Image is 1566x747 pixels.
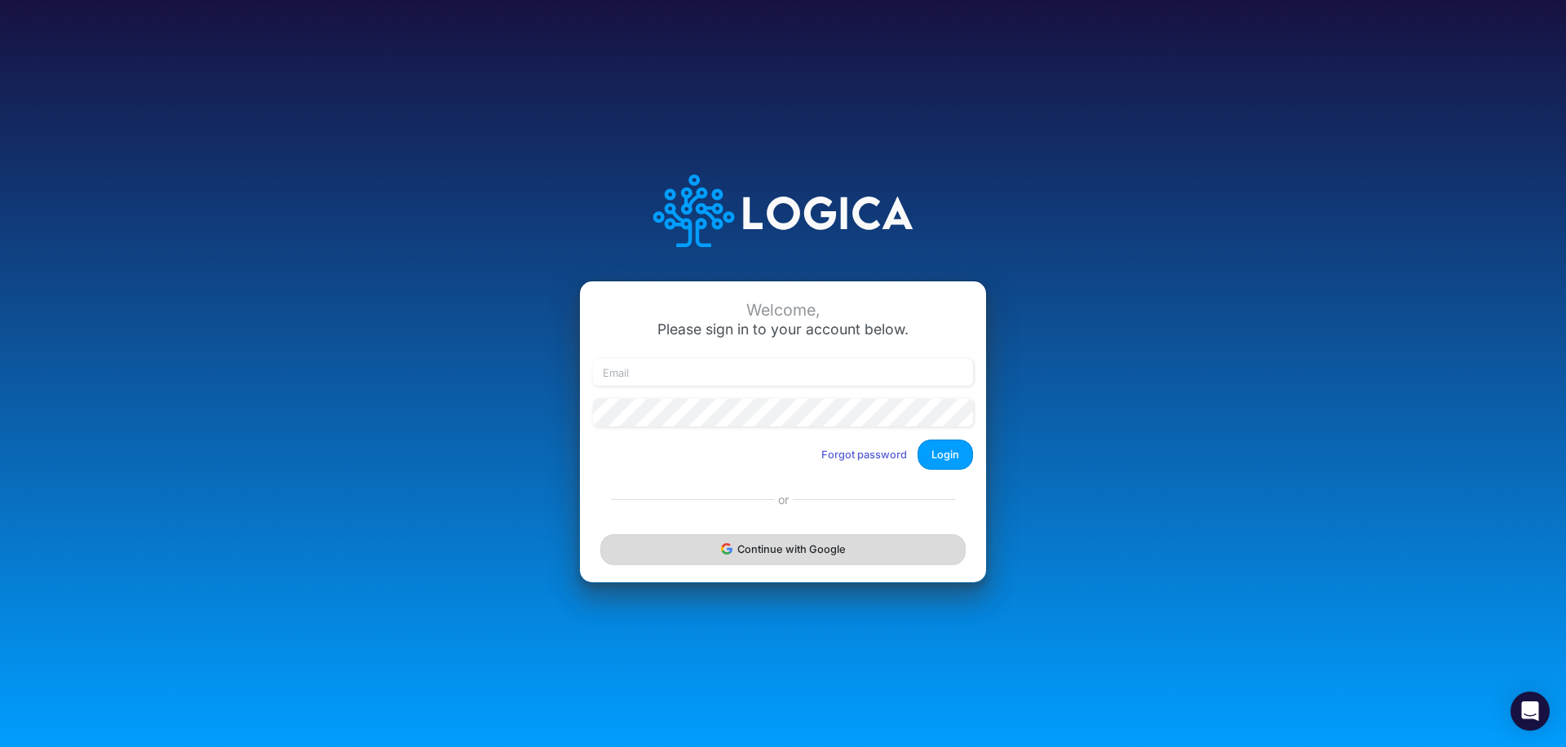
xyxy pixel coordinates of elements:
div: Open Intercom Messenger [1511,692,1550,731]
div: Welcome, [593,301,973,320]
span: Please sign in to your account below. [657,320,909,338]
button: Continue with Google [600,534,966,564]
button: Login [918,440,973,470]
button: Forgot password [811,441,918,468]
input: Email [593,359,973,387]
